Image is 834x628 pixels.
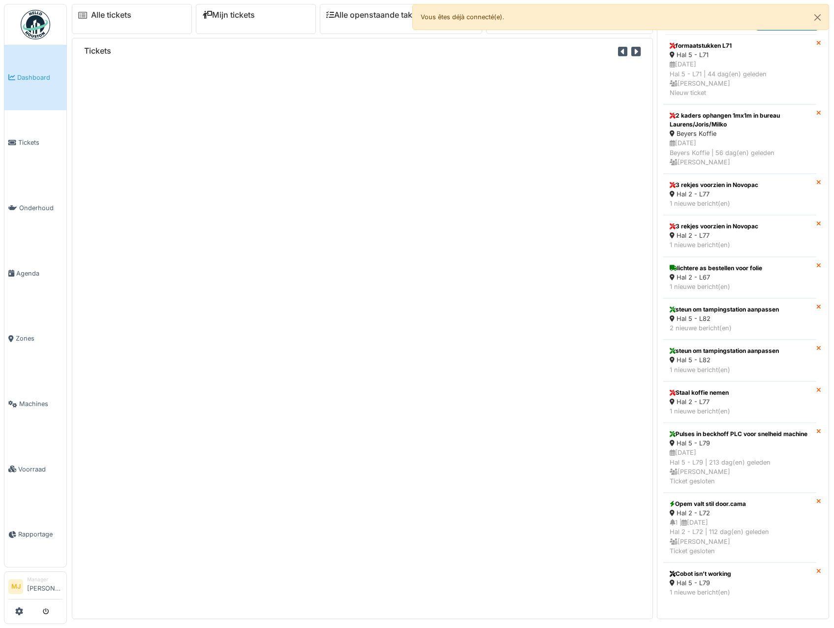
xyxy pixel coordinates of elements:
[18,465,62,474] span: Voorraad
[4,175,66,241] a: Onderhoud
[27,576,62,583] div: Manager
[670,231,810,240] div: Hal 2 - L77
[18,138,62,147] span: Tickets
[8,579,23,594] li: MJ
[4,502,66,567] a: Rapportage
[16,269,62,278] span: Agenda
[663,34,816,104] a: formaatstukken L71 Hal 5 - L71 [DATE]Hal 5 - L71 | 44 dag(en) geleden [PERSON_NAME]Nieuw ticket
[19,203,62,213] span: Onderhoud
[663,563,816,604] a: Cobot isn’t working Hal 5 - L79 1 nieuwe bericht(en)
[670,407,810,416] div: 1 nieuwe bericht(en)
[670,264,810,273] div: lichtere as bestellen voor folie
[16,334,62,343] span: Zones
[670,314,810,323] div: Hal 5 - L82
[326,10,422,20] a: Alle openstaande taken
[4,110,66,176] a: Tickets
[670,346,810,355] div: steun om tampingstation aanpassen
[670,448,810,486] div: [DATE] Hal 5 - L79 | 213 dag(en) geleden [PERSON_NAME] Ticket gesloten
[4,371,66,437] a: Machines
[670,41,810,50] div: formaatstukken L71
[670,323,810,333] div: 2 nieuwe bericht(en)
[670,397,810,407] div: Hal 2 - L77
[663,298,816,340] a: steun om tampingstation aanpassen Hal 5 - L82 2 nieuwe bericht(en)
[670,305,810,314] div: steun om tampingstation aanpassen
[663,174,816,215] a: 3 rekjes voorzien in Novopac Hal 2 - L77 1 nieuwe bericht(en)
[663,493,816,563] a: Opem valt stil door.cama Hal 2 - L72 1 |[DATE]Hal 2 - L72 | 112 dag(en) geleden [PERSON_NAME]Tick...
[663,340,816,381] a: steun om tampingstation aanpassen Hal 5 - L82 1 nieuwe bericht(en)
[670,60,810,97] div: [DATE] Hal 5 - L71 | 44 dag(en) geleden [PERSON_NAME] Nieuw ticket
[670,199,810,208] div: 1 nieuwe bericht(en)
[670,138,810,167] div: [DATE] Beyers Koffie | 56 dag(en) geleden [PERSON_NAME]
[4,306,66,372] a: Zones
[670,50,810,60] div: Hal 5 - L71
[670,578,810,588] div: Hal 5 - L79
[670,181,810,189] div: 3 rekjes voorzien in Novopac
[4,45,66,110] a: Dashboard
[670,111,810,129] div: 2 kaders ophangen 1mx1m in bureau Laurens/Joris/Milko
[670,500,810,508] div: Opem valt stil door.cama
[670,430,810,439] div: Pulses in beckhoff PLC voor snelheid machine
[202,10,255,20] a: Mijn tickets
[17,73,62,82] span: Dashboard
[8,576,62,599] a: MJ Manager[PERSON_NAME]
[663,104,816,174] a: 2 kaders ophangen 1mx1m in bureau Laurens/Joris/Milko Beyers Koffie [DATE]Beyers Koffie | 56 dag(...
[84,46,111,56] h6: Tickets
[4,437,66,502] a: Voorraad
[670,588,810,597] div: 1 nieuwe bericht(en)
[670,388,810,397] div: Staal koffie nemen
[21,10,50,39] img: Badge_color-CXgf-gQk.svg
[670,569,810,578] div: Cobot isn’t working
[663,381,816,423] a: Staal koffie nemen Hal 2 - L77 1 nieuwe bericht(en)
[670,222,810,231] div: 3 rekjes voorzien in Novopac
[19,399,62,408] span: Machines
[670,129,810,138] div: Beyers Koffie
[663,257,816,298] a: lichtere as bestellen voor folie Hal 2 - L67 1 nieuwe bericht(en)
[670,365,810,375] div: 1 nieuwe bericht(en)
[670,355,810,365] div: Hal 5 - L82
[670,518,810,556] div: 1 | [DATE] Hal 2 - L72 | 112 dag(en) geleden [PERSON_NAME] Ticket gesloten
[663,215,816,256] a: 3 rekjes voorzien in Novopac Hal 2 - L77 1 nieuwe bericht(en)
[27,576,62,597] li: [PERSON_NAME]
[663,423,816,493] a: Pulses in beckhoff PLC voor snelheid machine Hal 5 - L79 [DATE]Hal 5 - L79 | 213 dag(en) geleden ...
[806,4,829,31] button: Close
[670,439,810,448] div: Hal 5 - L79
[670,282,810,291] div: 1 nieuwe bericht(en)
[670,189,810,199] div: Hal 2 - L77
[18,530,62,539] span: Rapportage
[4,241,66,306] a: Agenda
[670,508,810,518] div: Hal 2 - L72
[412,4,830,30] div: Vous êtes déjà connecté(e).
[670,240,810,250] div: 1 nieuwe bericht(en)
[670,273,810,282] div: Hal 2 - L67
[91,10,131,20] a: Alle tickets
